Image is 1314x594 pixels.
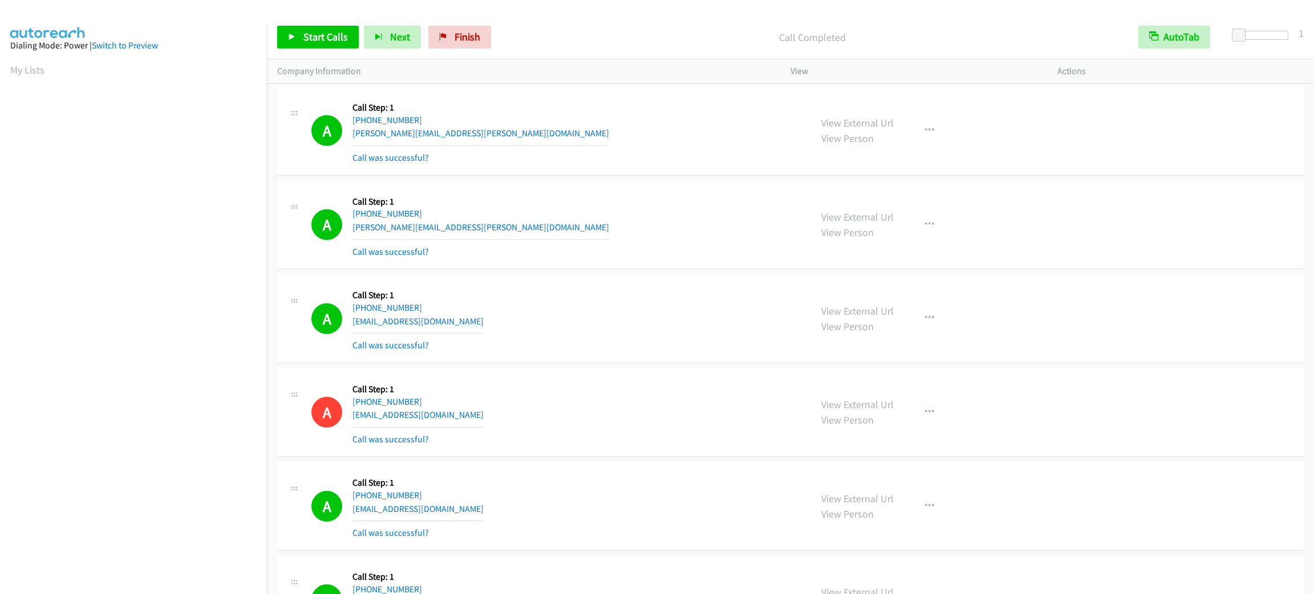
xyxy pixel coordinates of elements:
a: Call was successful? [352,246,429,257]
a: Switch to Preview [92,40,158,51]
a: Call was successful? [352,152,429,163]
a: [PHONE_NUMBER] [352,208,422,219]
a: Call was successful? [352,434,429,445]
a: View External Url [821,116,894,129]
iframe: Resource Center [1281,251,1314,342]
a: Start Calls [277,26,359,48]
a: View Person [821,507,874,520]
a: [EMAIL_ADDRESS][DOMAIN_NAME] [352,503,484,514]
a: [PHONE_NUMBER] [352,115,422,125]
div: Dialing Mode: Power | [10,39,257,52]
a: View External Url [821,398,894,411]
p: Actions [1057,64,1304,78]
h1: A [311,209,342,240]
a: [PHONE_NUMBER] [352,302,422,313]
h1: A [311,397,342,428]
a: View Person [821,132,874,145]
a: View Person [821,320,874,333]
a: Call was successful? [352,340,429,351]
a: [EMAIL_ADDRESS][DOMAIN_NAME] [352,409,484,420]
p: Company Information [277,64,770,78]
a: Finish [428,26,491,48]
span: Next [390,30,410,43]
div: 1 [1299,26,1304,41]
a: View Person [821,413,874,426]
h1: A [311,303,342,334]
a: View External Url [821,210,894,223]
a: [PERSON_NAME][EMAIL_ADDRESS][PERSON_NAME][DOMAIN_NAME] [352,222,609,233]
h5: Call Step: 1 [352,102,609,113]
a: [PHONE_NUMBER] [352,490,422,501]
button: AutoTab [1138,26,1210,48]
p: Call Completed [506,30,1118,45]
a: [PHONE_NUMBER] [352,396,422,407]
button: Next [364,26,421,48]
h5: Call Step: 1 [352,571,484,583]
h5: Call Step: 1 [352,196,609,208]
h5: Call Step: 1 [352,384,484,395]
span: Finish [455,30,480,43]
h5: Call Step: 1 [352,477,484,489]
a: View Person [821,226,874,239]
a: View External Url [821,492,894,505]
a: [EMAIL_ADDRESS][DOMAIN_NAME] [352,316,484,327]
a: View External Url [821,304,894,318]
a: My Lists [10,63,44,76]
h5: Call Step: 1 [352,290,484,301]
a: [PERSON_NAME][EMAIL_ADDRESS][PERSON_NAME][DOMAIN_NAME] [352,128,609,139]
h1: A [311,115,342,146]
h1: A [311,491,342,522]
p: View [790,64,1037,78]
span: Start Calls [303,30,348,43]
a: Call was successful? [352,527,429,538]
